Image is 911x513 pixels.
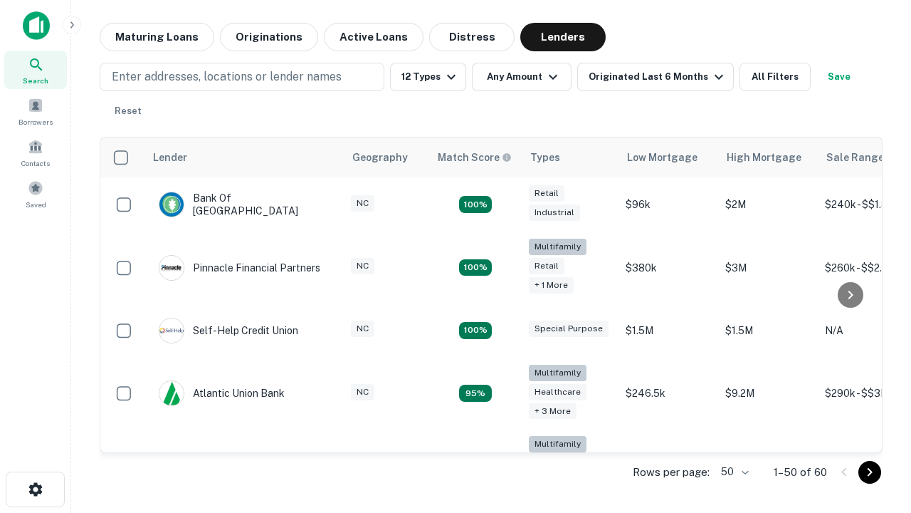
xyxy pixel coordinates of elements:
span: Contacts [21,157,50,169]
button: Maturing Loans [100,23,214,51]
div: Self-help Credit Union [159,318,298,343]
span: Search [23,75,48,86]
div: Atlantic Union Bank [159,380,285,406]
td: $2M [718,177,818,232]
img: picture [159,381,184,405]
a: Contacts [4,133,67,172]
a: Borrowers [4,92,67,130]
p: Enter addresses, locations or lender names [112,68,342,85]
div: High Mortgage [727,149,801,166]
td: $1.5M [718,304,818,358]
button: Enter addresses, locations or lender names [100,63,384,91]
img: picture [159,192,184,217]
div: Matching Properties: 11, hasApolloMatch: undefined [459,322,492,339]
th: Types [522,138,618,177]
th: Capitalize uses an advanced AI algorithm to match your search with the best lender. The match sco... [429,138,522,177]
div: Pinnacle Financial Partners [159,255,320,281]
div: + 1 more [529,277,574,294]
div: Retail [529,185,564,202]
div: Healthcare [529,384,586,400]
td: $96k [618,177,718,232]
img: picture [159,318,184,343]
div: Multifamily [529,436,586,452]
div: Bank Of [GEOGRAPHIC_DATA] [159,192,330,217]
span: Saved [26,199,46,210]
div: NC [351,321,374,337]
button: Originations [220,23,318,51]
button: Active Loans [324,23,423,51]
td: $9.2M [718,358,818,430]
button: Distress [429,23,515,51]
div: Retail [529,258,564,274]
div: Multifamily [529,365,586,381]
th: Low Mortgage [618,138,718,177]
div: NC [351,384,374,400]
a: Saved [4,175,67,213]
th: Lender [144,138,344,177]
td: $246k [618,429,718,501]
div: Geography [352,149,408,166]
td: $246.5k [618,358,718,430]
img: picture [159,256,184,280]
a: Search [4,51,67,89]
button: Any Amount [472,63,572,91]
div: Multifamily [529,239,586,255]
div: Capitalize uses an advanced AI algorithm to match your search with the best lender. The match sco... [438,150,512,165]
div: Lender [153,149,187,166]
h6: Match Score [438,150,509,165]
button: Save your search to get updates of matches that match your search criteria. [816,63,862,91]
button: Reset [105,97,151,125]
div: Matching Properties: 15, hasApolloMatch: undefined [459,196,492,213]
div: Matching Properties: 17, hasApolloMatch: undefined [459,259,492,276]
div: Types [530,149,560,166]
div: Sale Range [826,149,884,166]
span: Borrowers [19,116,53,128]
button: 12 Types [390,63,466,91]
button: Originated Last 6 Months [577,63,734,91]
div: 50 [715,462,751,482]
button: Go to next page [858,461,881,484]
th: Geography [344,138,429,177]
button: Lenders [520,23,606,51]
div: The Fidelity Bank [159,452,274,478]
td: $3.2M [718,429,818,501]
button: All Filters [739,63,811,91]
div: Special Purpose [529,321,609,337]
iframe: Chat Widget [840,353,911,422]
div: Originated Last 6 Months [589,68,727,85]
td: $3M [718,232,818,304]
div: + 3 more [529,403,576,420]
div: NC [351,195,374,212]
th: High Mortgage [718,138,818,177]
div: NC [351,258,374,274]
td: $1.5M [618,304,718,358]
div: Industrial [529,204,580,221]
p: 1–50 of 60 [774,464,827,481]
td: $380k [618,232,718,304]
p: Rows per page: [633,464,710,481]
div: Low Mortgage [627,149,697,166]
div: Matching Properties: 9, hasApolloMatch: undefined [459,385,492,402]
img: capitalize-icon.png [23,11,50,40]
